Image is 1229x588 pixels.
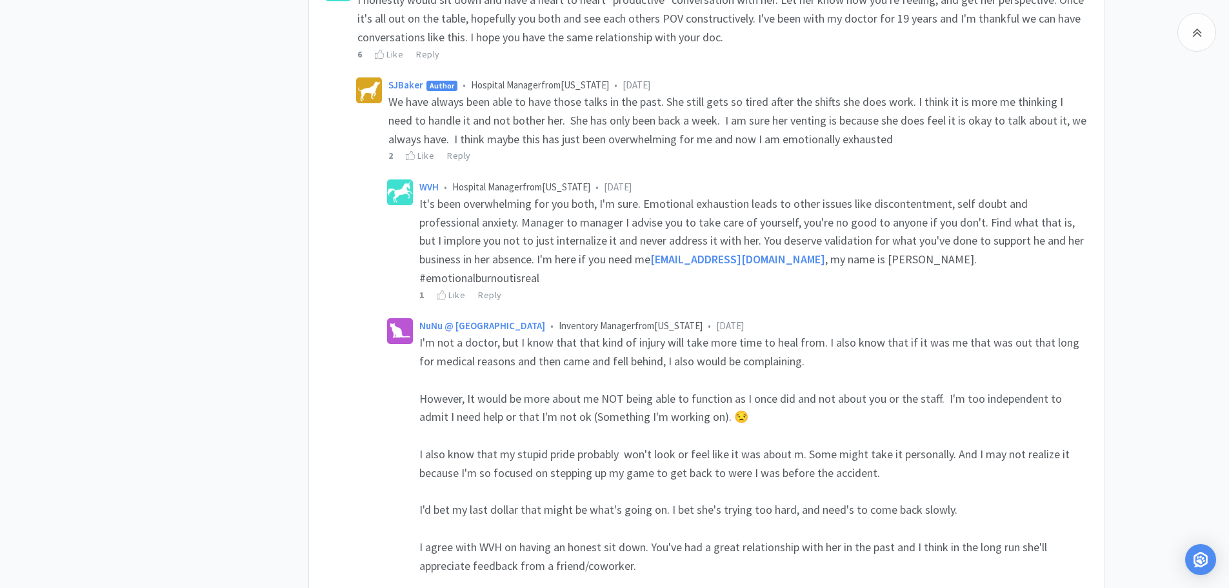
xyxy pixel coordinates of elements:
[716,319,744,332] span: [DATE]
[550,319,554,332] span: •
[419,181,439,193] a: WVH
[419,318,1088,334] div: Inventory Manager from [US_STATE]
[444,181,447,193] span: •
[419,391,1064,425] span: However, It would be more about me NOT being able to function as I once did and not about you or ...
[375,47,403,61] div: Like
[419,540,1050,573] span: I agree with WVH on having an honest sit down. You've had a great relationship with her in the pa...
[388,79,423,91] a: SJBaker
[419,179,1088,195] div: Hospital Manager from [US_STATE]
[614,79,617,91] span: •
[623,79,650,91] span: [DATE]
[419,196,1086,267] span: It's been overwhelming for you both, I'm sure. Emotional exhaustion leads to other issues like di...
[419,447,1072,480] span: I also know that my stupid pride probably won't look or feel like it was about m. Some might take...
[604,181,632,193] span: [DATE]
[478,288,502,302] div: Reply
[388,94,1089,147] span: We have always been able to have those talks in the past. She still gets so tired after the shift...
[388,77,1088,93] div: Hospital Manager from [US_STATE]
[419,335,1082,369] span: I'm not a doctor, but I know that that kind of injury will take more time to heal from. I also kn...
[437,288,465,302] div: Like
[463,79,466,91] span: •
[447,148,471,163] div: Reply
[427,81,457,90] span: Author
[419,502,957,517] span: I'd bet my last dollar that might be what's going on. I bet she's trying too hard, and need's to ...
[595,181,599,193] span: •
[419,289,425,301] strong: 1
[416,47,440,61] div: Reply
[357,48,363,60] strong: 6
[419,319,545,332] a: NuNu @ [GEOGRAPHIC_DATA]
[406,148,434,163] div: Like
[388,150,394,161] strong: 2
[1185,544,1216,575] div: Open Intercom Messenger
[650,252,825,267] a: [EMAIL_ADDRESS][DOMAIN_NAME]
[708,319,711,332] span: •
